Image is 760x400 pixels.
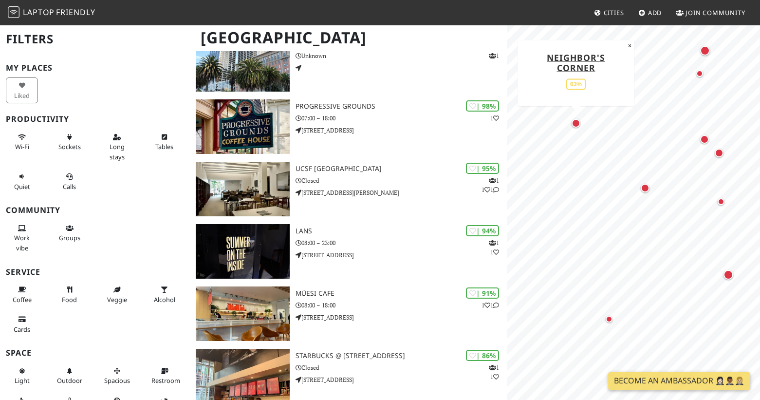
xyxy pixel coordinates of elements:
img: LANS [196,224,290,279]
h3: Service [6,267,184,277]
button: Veggie [101,282,133,307]
span: Food [62,295,77,304]
p: Closed [296,176,507,185]
p: [STREET_ADDRESS] [296,313,507,322]
button: Light [6,363,38,389]
h3: Space [6,348,184,358]
span: Friendly [56,7,95,18]
div: | 91% [466,287,499,299]
div: | 86% [466,350,499,361]
a: Progressive Grounds | 98% 1 Progressive Grounds 07:00 – 18:00 [STREET_ADDRESS] [190,99,506,154]
span: Add [648,8,662,17]
a: LaptopFriendly LaptopFriendly [8,4,95,21]
img: LaptopFriendly [8,6,19,18]
button: Long stays [101,129,133,165]
div: Map marker [603,313,615,325]
p: 07:00 – 18:00 [296,114,507,123]
div: | 94% [466,225,499,236]
div: Map marker [639,182,651,194]
p: 08:00 – 23:00 [296,238,507,248]
span: Alcohol [154,295,175,304]
p: [STREET_ADDRESS] [296,375,507,384]
span: Video/audio calls [63,182,76,191]
div: Map marker [713,147,725,159]
button: Alcohol [148,282,181,307]
p: [STREET_ADDRESS][PERSON_NAME] [296,188,507,197]
button: Tables [148,129,181,155]
h3: Müesi Cafe [296,289,507,298]
img: Progressive Grounds [196,99,290,154]
button: Close popup [625,40,634,51]
p: 1 [490,114,499,123]
h2: Filters [6,24,184,54]
a: Add [634,4,666,21]
a: Cities [590,4,628,21]
span: Quiet [14,182,30,191]
p: 1 1 [489,363,499,381]
p: 1 1 [482,301,499,310]
p: Closed [296,363,507,372]
button: Spacious [101,363,133,389]
div: Map marker [715,196,727,208]
p: 1 1 [489,238,499,257]
span: Join Community [686,8,745,17]
div: | 95% [466,163,499,174]
p: [STREET_ADDRESS] [296,126,507,135]
span: Power sockets [58,142,81,151]
button: Groups [54,220,86,246]
a: Become an Ambassador 🤵🏻‍♀️🤵🏾‍♂️🤵🏼‍♀️ [608,372,750,390]
p: 1 1 1 [482,176,499,194]
a: Join Community [672,4,749,21]
span: People working [14,233,30,252]
button: Calls [54,169,86,194]
div: Map marker [694,68,705,79]
button: Sockets [54,129,86,155]
h3: Starbucks @ [STREET_ADDRESS] [296,352,507,360]
span: Stable Wi-Fi [15,142,29,151]
span: Outdoor area [57,376,82,385]
h3: LANS [296,227,507,235]
div: Map marker [722,268,735,282]
a: UCSF Mission Bay FAMRI Library | 95% 111 UCSF [GEOGRAPHIC_DATA] Closed [STREET_ADDRESS][PERSON_NAME] [190,162,506,216]
button: Coffee [6,282,38,307]
span: Credit cards [14,325,30,334]
h1: [GEOGRAPHIC_DATA] [193,24,504,51]
p: [STREET_ADDRESS] [296,250,507,260]
a: LANS | 94% 11 LANS 08:00 – 23:00 [STREET_ADDRESS] [190,224,506,279]
button: Outdoor [54,363,86,389]
span: Long stays [110,142,125,161]
h3: Progressive Grounds [296,102,507,111]
img: One Market Plaza [196,37,290,92]
h3: UCSF [GEOGRAPHIC_DATA] [296,165,507,173]
span: Coffee [13,295,32,304]
h3: Productivity [6,114,184,124]
span: Work-friendly tables [155,142,173,151]
span: Restroom [151,376,180,385]
img: UCSF Mission Bay FAMRI Library [196,162,290,216]
button: Work vibe [6,220,38,256]
span: Spacious [104,376,130,385]
div: Map marker [698,133,711,146]
button: Cards [6,311,38,337]
div: Map marker [698,44,712,57]
h3: My Places [6,63,184,73]
div: | 98% [466,100,499,112]
button: Restroom [148,363,181,389]
span: Natural light [15,376,30,385]
h3: Community [6,206,184,215]
button: Quiet [6,169,38,194]
span: Cities [604,8,624,17]
a: Neighbor's Corner [547,51,605,73]
div: Map marker [570,117,582,130]
a: One Market Plaza | 98% 1 [GEOGRAPHIC_DATA] Unknown [190,37,506,92]
span: Group tables [59,233,80,242]
span: Laptop [23,7,55,18]
img: Müesi Cafe [196,286,290,341]
a: Müesi Cafe | 91% 11 Müesi Cafe 08:00 – 18:00 [STREET_ADDRESS] [190,286,506,341]
div: 63% [566,78,586,90]
span: Veggie [107,295,127,304]
button: Food [54,282,86,307]
p: 08:00 – 18:00 [296,301,507,310]
button: Wi-Fi [6,129,38,155]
